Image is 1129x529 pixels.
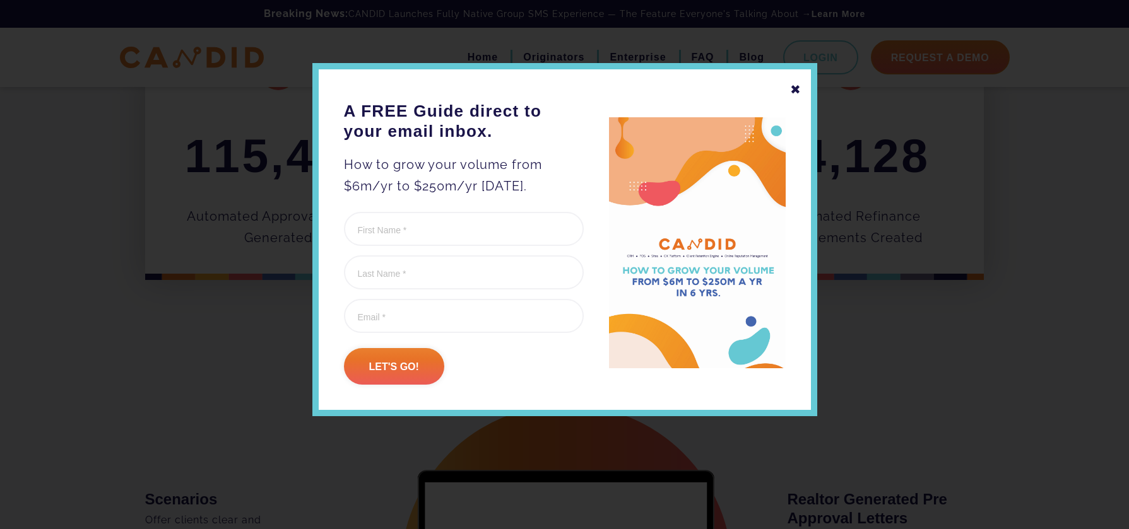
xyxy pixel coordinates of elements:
[344,101,584,141] h3: A FREE Guide direct to your email inbox.
[344,255,584,289] input: Last Name *
[344,212,584,246] input: First Name *
[790,79,801,100] div: ✖
[344,154,584,197] p: How to grow your volume from $6m/yr to $250m/yr [DATE].
[344,348,444,385] input: Let's go!
[344,299,584,333] input: Email *
[609,117,786,369] img: A FREE Guide direct to your email inbox.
